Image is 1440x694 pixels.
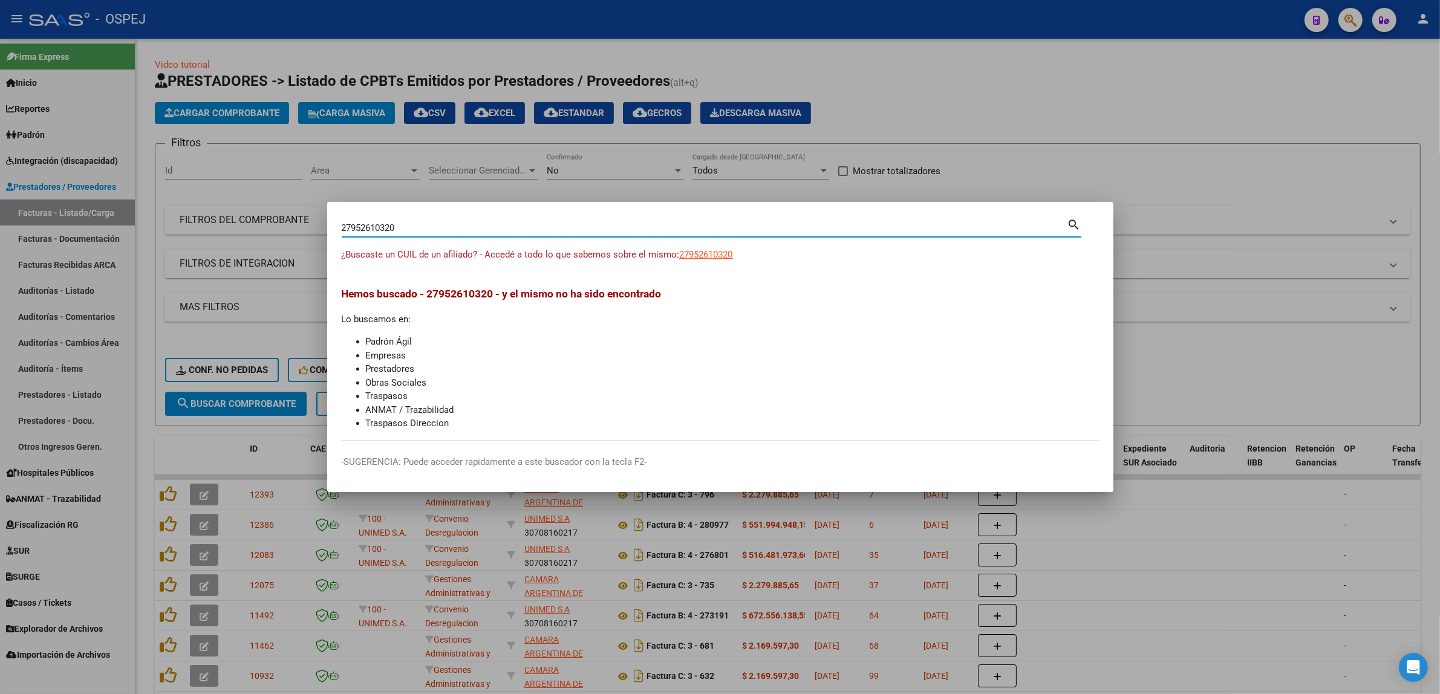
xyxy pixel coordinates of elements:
[366,362,1099,376] li: Prestadores
[366,349,1099,363] li: Empresas
[366,403,1099,417] li: ANMAT / Trazabilidad
[366,376,1099,390] li: Obras Sociales
[342,455,1099,469] p: -SUGERENCIA: Puede acceder rapidamente a este buscador con la tecla F2-
[1067,216,1081,231] mat-icon: search
[342,249,680,260] span: ¿Buscaste un CUIL de un afiliado? - Accedé a todo lo que sabemos sobre el mismo:
[342,288,662,300] span: Hemos buscado - 27952610320 - y el mismo no ha sido encontrado
[680,249,733,260] span: 27952610320
[366,335,1099,349] li: Padrón Ágil
[366,417,1099,430] li: Traspasos Direccion
[366,389,1099,403] li: Traspasos
[1399,653,1428,682] div: Open Intercom Messenger
[342,286,1099,430] div: Lo buscamos en:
